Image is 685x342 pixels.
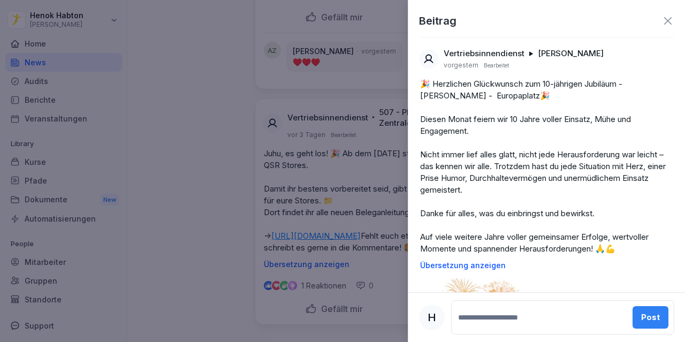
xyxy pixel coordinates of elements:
[484,61,509,70] p: Bearbeitet
[419,13,456,29] p: Beitrag
[444,61,478,70] p: vorgestern
[419,305,445,330] div: H
[633,306,668,329] button: Post
[420,78,673,255] p: 🎉 Herzlichen Glückwunsch zum 10-jährigen Jubiläum - [PERSON_NAME] - Europaplatz🎉 Diesen Monat fei...
[641,311,660,323] div: Post
[538,48,604,59] p: [PERSON_NAME]
[420,261,673,270] p: Übersetzung anzeigen
[444,48,524,59] p: Vertriebsinnendienst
